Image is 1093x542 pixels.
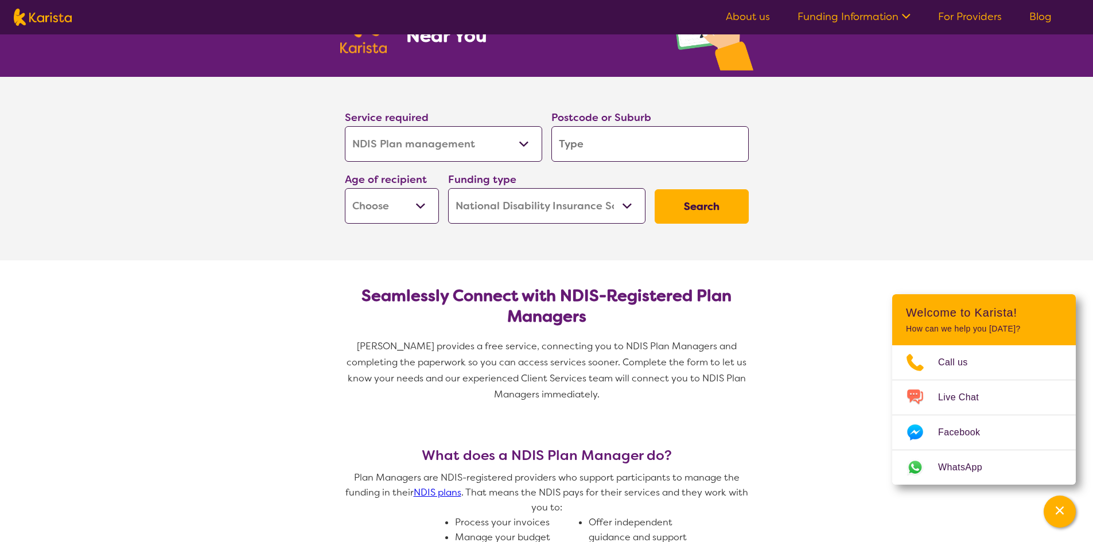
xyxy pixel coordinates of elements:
p: How can we help you [DATE]? [906,324,1062,334]
h2: Welcome to Karista! [906,306,1062,319]
label: Age of recipient [345,173,427,186]
span: [PERSON_NAME] provides a free service, connecting you to NDIS Plan Managers and completing the pa... [347,340,749,400]
label: Funding type [448,173,516,186]
span: WhatsApp [938,459,996,476]
label: Postcode or Suburb [551,111,651,124]
a: Web link opens in a new tab. [892,450,1076,485]
span: Call us [938,354,982,371]
input: Type [551,126,749,162]
h3: What does a NDIS Plan Manager do? [340,447,753,463]
button: Search [655,189,749,224]
span: Facebook [938,424,994,441]
h1: Find NDIS Plan Managers Near You [406,1,646,47]
div: Channel Menu [892,294,1076,485]
a: NDIS plans [414,486,461,498]
a: For Providers [938,10,1002,24]
a: Funding Information [798,10,911,24]
a: Blog [1029,10,1052,24]
p: Plan Managers are NDIS-registered providers who support participants to manage the funding in the... [340,470,753,515]
a: About us [726,10,770,24]
span: Live Chat [938,389,993,406]
ul: Choose channel [892,345,1076,485]
h2: Seamlessly Connect with NDIS-Registered Plan Managers [354,286,740,327]
button: Channel Menu [1044,496,1076,528]
label: Service required [345,111,429,124]
li: Process your invoices [455,515,579,530]
img: Karista logo [14,9,72,26]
